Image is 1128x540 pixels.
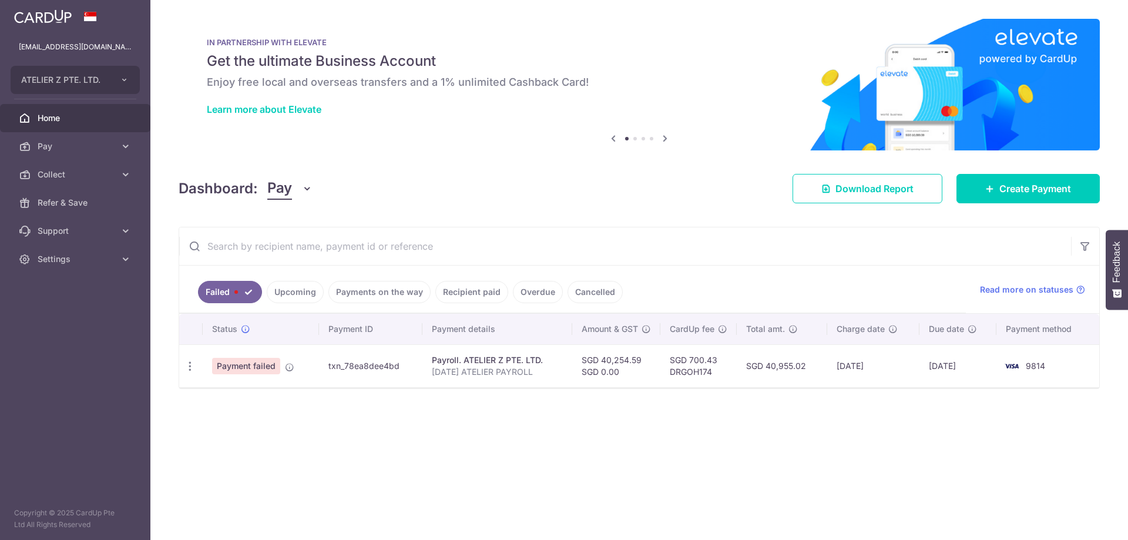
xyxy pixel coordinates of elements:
span: Read more on statuses [980,284,1073,296]
a: Download Report [793,174,942,203]
div: Payroll. ATELIER Z PTE. LTD. [432,354,562,366]
a: Cancelled [568,281,623,303]
button: ATELIER Z PTE. LTD. [11,66,140,94]
td: SGD 700.43 DRGOH174 [660,344,737,387]
th: Payment ID [319,314,422,344]
p: [EMAIL_ADDRESS][DOMAIN_NAME] [19,41,132,53]
span: Pay [267,177,292,200]
a: Recipient paid [435,281,508,303]
img: Renovation banner [179,19,1100,150]
p: IN PARTNERSHIP WITH ELEVATE [207,38,1072,47]
span: Pay [38,140,115,152]
span: Create Payment [999,182,1071,196]
span: Home [38,112,115,124]
span: Due date [929,323,964,335]
iframe: Opens a widget where you can find more information [1053,505,1116,534]
span: Amount & GST [582,323,638,335]
span: Support [38,225,115,237]
span: Refer & Save [38,197,115,209]
img: CardUp [14,9,72,24]
h6: Enjoy free local and overseas transfers and a 1% unlimited Cashback Card! [207,75,1072,89]
td: SGD 40,254.59 SGD 0.00 [572,344,660,387]
button: Feedback - Show survey [1106,230,1128,310]
span: Feedback [1112,242,1122,283]
a: Upcoming [267,281,324,303]
span: Collect [38,169,115,180]
th: Payment method [996,314,1099,344]
a: Learn more about Elevate [207,103,321,115]
td: txn_78ea8dee4bd [319,344,422,387]
span: Charge date [837,323,885,335]
span: Status [212,323,237,335]
span: Download Report [835,182,914,196]
span: Settings [38,253,115,265]
td: [DATE] [919,344,996,387]
span: 9814 [1026,361,1045,371]
button: Pay [267,177,313,200]
span: Payment failed [212,358,280,374]
span: CardUp fee [670,323,714,335]
a: Payments on the way [328,281,431,303]
td: [DATE] [827,344,919,387]
span: Total amt. [746,323,785,335]
h5: Get the ultimate Business Account [207,52,1072,71]
td: SGD 40,955.02 [737,344,827,387]
a: Failed [198,281,262,303]
a: Read more on statuses [980,284,1085,296]
th: Payment details [422,314,572,344]
h4: Dashboard: [179,178,258,199]
a: Overdue [513,281,563,303]
input: Search by recipient name, payment id or reference [179,227,1071,265]
img: Bank Card [1000,359,1023,373]
a: Create Payment [956,174,1100,203]
p: [DATE] ATELIER PAYROLL [432,366,562,378]
span: ATELIER Z PTE. LTD. [21,74,108,86]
